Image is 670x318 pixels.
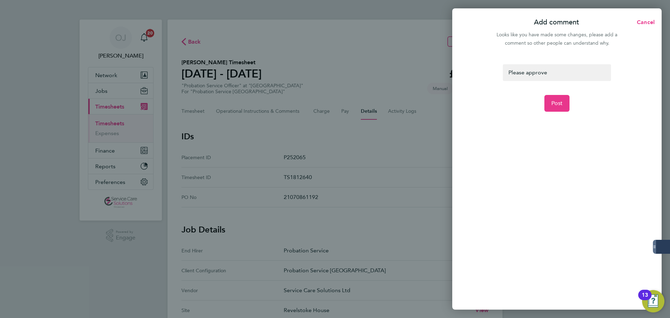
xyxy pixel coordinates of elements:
[544,95,570,112] button: Post
[503,64,611,81] div: Please approve
[534,17,579,27] p: Add comment
[642,295,648,304] div: 13
[626,15,662,29] button: Cancel
[635,19,655,25] span: Cancel
[493,31,621,47] div: Looks like you have made some changes, please add a comment so other people can understand why.
[551,100,563,107] span: Post
[642,290,664,312] button: Open Resource Center, 13 new notifications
